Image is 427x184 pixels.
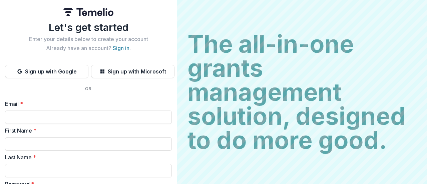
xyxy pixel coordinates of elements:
[113,45,129,51] a: Sign in
[5,127,168,135] label: First Name
[5,36,172,42] h2: Enter your details below to create your account
[63,8,113,16] img: Temelio
[91,65,174,78] button: Sign up with Microsoft
[5,100,168,108] label: Email
[5,153,168,161] label: Last Name
[5,21,172,33] h1: Let's get started
[5,65,88,78] button: Sign up with Google
[5,45,172,51] h2: Already have an account? .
